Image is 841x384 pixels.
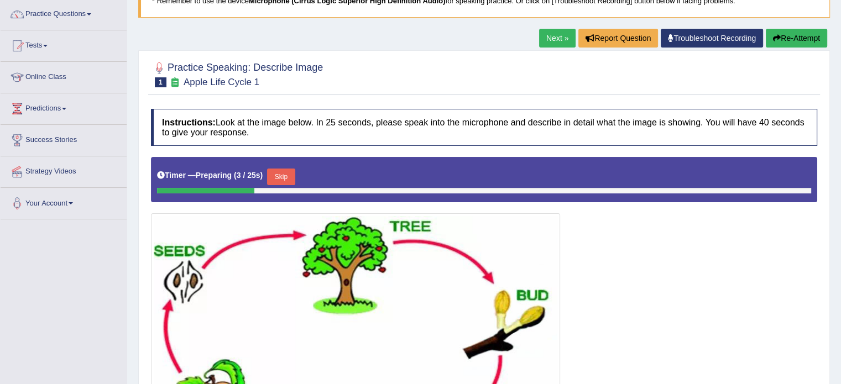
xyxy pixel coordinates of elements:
b: ) [260,171,263,180]
a: Troubleshoot Recording [661,29,763,48]
button: Skip [267,169,295,185]
h5: Timer — [157,171,263,180]
a: Predictions [1,93,127,121]
button: Re-Attempt [766,29,827,48]
span: 1 [155,77,166,87]
a: Success Stories [1,125,127,152]
h2: Practice Speaking: Describe Image [151,60,323,87]
h4: Look at the image below. In 25 seconds, please speak into the microphone and describe in detail w... [151,109,817,146]
a: Online Class [1,62,127,90]
small: Exam occurring question [169,77,181,88]
a: Your Account [1,188,127,215]
b: ( [234,171,237,180]
b: Preparing [196,171,232,180]
b: 3 / 25s [237,171,260,180]
a: Next » [539,29,576,48]
a: Tests [1,30,127,58]
button: Report Question [578,29,658,48]
small: Apple Life Cycle 1 [184,77,259,87]
b: Instructions: [162,118,216,127]
a: Strategy Videos [1,156,127,184]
